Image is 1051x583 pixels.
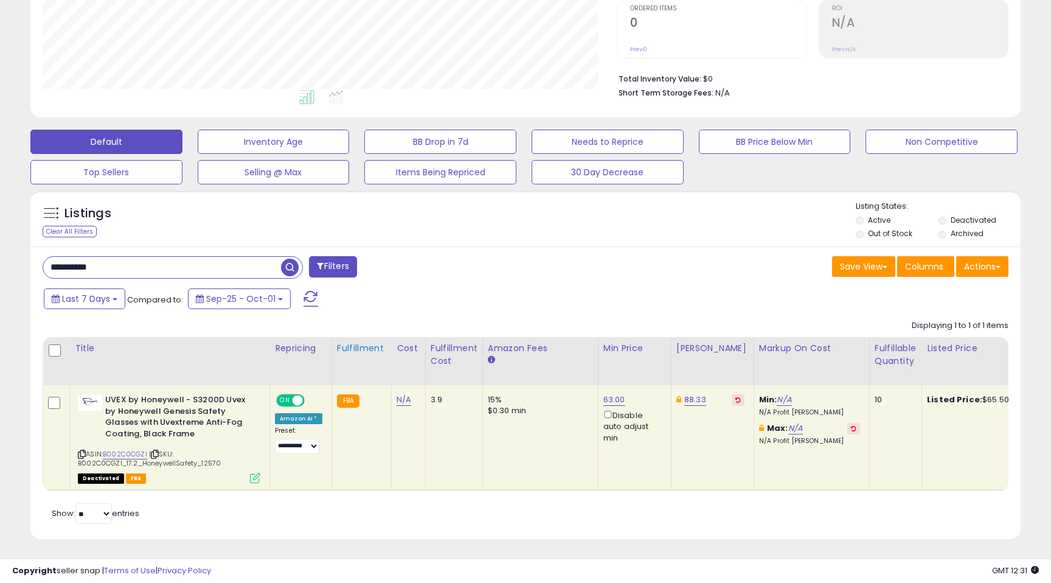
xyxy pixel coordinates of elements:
[951,215,996,225] label: Deactivated
[865,130,1018,154] button: Non Competitive
[397,342,420,355] div: Cost
[337,342,386,355] div: Fulfillment
[603,394,625,406] a: 63.00
[44,288,125,309] button: Last 7 Days
[104,565,156,576] a: Terms of Use
[64,205,111,222] h5: Listings
[927,342,1032,355] div: Listed Price
[52,508,139,519] span: Show: entries
[856,201,1020,212] p: Listing States:
[532,160,684,184] button: 30 Day Decrease
[759,437,860,445] p: N/A Profit [PERSON_NAME]
[78,449,221,467] span: | SKU: B002C0CGZI_17.2_HoneywellSafety_12570
[364,130,516,154] button: BB Drop in 7d
[832,46,856,53] small: Prev: N/A
[630,46,647,53] small: Prev: 0
[905,260,943,273] span: Columns
[397,394,411,406] a: N/A
[198,130,350,154] button: Inventory Age
[337,394,359,408] small: FBA
[303,396,322,406] span: OFF
[875,394,912,405] div: 10
[206,293,276,305] span: Sep-25 - Oct-01
[684,394,706,406] a: 88.33
[619,88,713,98] b: Short Term Storage Fees:
[868,215,890,225] label: Active
[832,5,1008,12] span: ROI
[158,565,211,576] a: Privacy Policy
[912,320,1008,332] div: Displaying 1 to 1 of 1 items
[951,228,983,239] label: Archived
[630,5,806,12] span: Ordered Items
[103,449,147,459] a: B002C0CGZI
[275,413,322,424] div: Amazon AI *
[78,473,124,484] span: All listings that are unavailable for purchase on Amazon for any reason other than out-of-stock
[777,394,791,406] a: N/A
[62,293,110,305] span: Last 7 Days
[759,408,860,417] p: N/A Profit [PERSON_NAME]
[75,342,265,355] div: Title
[832,16,1008,32] h2: N/A
[30,130,182,154] button: Default
[488,405,589,416] div: $0.30 min
[78,394,102,411] img: 31eDJIHvz5L._SL40_.jpg
[488,355,495,366] small: Amazon Fees.
[12,565,57,576] strong: Copyright
[275,427,322,454] div: Preset:
[715,87,730,99] span: N/A
[897,256,954,277] button: Columns
[956,256,1008,277] button: Actions
[78,394,260,482] div: ASIN:
[759,342,864,355] div: Markup on Cost
[868,228,912,239] label: Out of Stock
[619,74,701,84] b: Total Inventory Value:
[927,394,982,405] b: Listed Price:
[759,394,777,405] b: Min:
[431,342,477,368] div: Fulfillment Cost
[198,160,350,184] button: Selling @ Max
[30,160,182,184] button: Top Sellers
[875,342,917,368] div: Fulfillable Quantity
[488,394,589,405] div: 15%
[832,256,895,277] button: Save View
[767,422,788,434] b: Max:
[992,565,1039,576] span: 2025-10-9 12:31 GMT
[431,394,473,405] div: 3.9
[43,226,97,237] div: Clear All Filters
[127,294,183,305] span: Compared to:
[532,130,684,154] button: Needs to Reprice
[12,565,211,577] div: seller snap | |
[754,337,869,385] th: The percentage added to the cost of goods (COGS) that forms the calculator for Min & Max prices.
[788,422,803,435] a: N/A
[105,394,253,442] b: UVEX by Honeywell - S3200D Uvex by Honeywell Genesis Safety Glasses with Uvextreme Anti-Fog Coati...
[619,71,999,85] li: $0
[309,256,356,278] button: Filters
[699,130,851,154] button: BB Price Below Min
[488,342,593,355] div: Amazon Fees
[927,394,1028,405] div: $65.50
[603,408,662,444] div: Disable auto adjust min
[364,160,516,184] button: Items Being Repriced
[126,473,147,484] span: FBA
[188,288,291,309] button: Sep-25 - Oct-01
[277,396,293,406] span: ON
[676,342,749,355] div: [PERSON_NAME]
[275,342,327,355] div: Repricing
[630,16,806,32] h2: 0
[603,342,666,355] div: Min Price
